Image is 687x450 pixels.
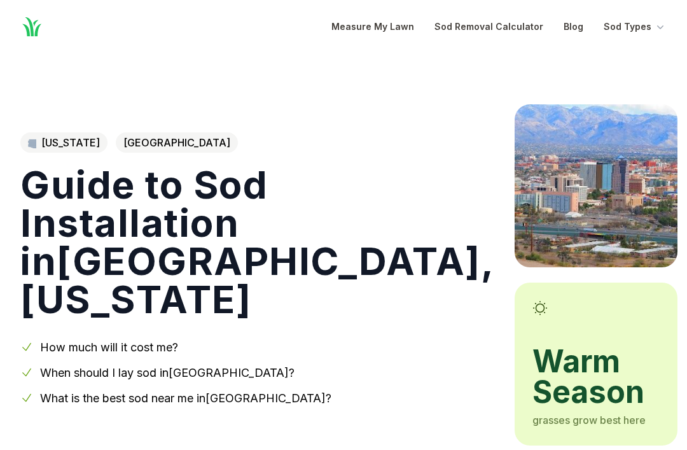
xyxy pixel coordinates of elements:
[532,346,660,407] span: warm season
[28,138,36,148] img: Arizona state outline
[40,366,295,379] a: When should I lay sod in[GEOGRAPHIC_DATA]?
[20,165,494,318] h1: Guide to Sod Installation in [GEOGRAPHIC_DATA] , [US_STATE]
[40,391,331,405] a: What is the best sod near me in[GEOGRAPHIC_DATA]?
[331,19,414,34] a: Measure My Lawn
[532,414,646,426] span: grasses grow best here
[20,132,108,153] a: [US_STATE]
[40,341,178,354] a: How much will it cost me?
[116,132,238,153] span: [GEOGRAPHIC_DATA]
[434,19,543,34] a: Sod Removal Calculator
[564,19,583,34] a: Blog
[604,19,667,34] button: Sod Types
[515,104,677,267] img: A picture of Tucson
